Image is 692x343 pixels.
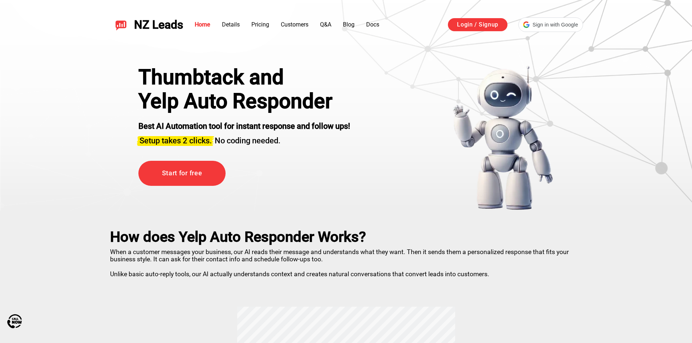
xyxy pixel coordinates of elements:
[134,18,183,32] span: NZ Leads
[452,65,554,211] img: yelp bot
[366,21,379,28] a: Docs
[110,229,582,245] h2: How does Yelp Auto Responder Works?
[138,132,350,146] h3: No coding needed.
[138,89,350,113] h1: Yelp Auto Responder
[138,122,350,131] strong: Best AI Automation tool for instant response and follow ups!
[320,21,331,28] a: Q&A
[533,21,578,29] span: Sign in with Google
[138,161,226,186] a: Start for free
[222,21,240,28] a: Details
[7,314,22,328] img: Call Now
[195,21,210,28] a: Home
[138,65,350,89] div: Thumbtack and
[110,245,582,278] p: When a customer messages your business, our AI reads their message and understands what they want...
[343,21,355,28] a: Blog
[448,18,507,31] a: Login / Signup
[518,17,583,32] div: Sign in with Google
[251,21,269,28] a: Pricing
[115,19,127,30] img: NZ Leads logo
[139,136,212,145] span: Setup takes 2 clicks.
[281,21,308,28] a: Customers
